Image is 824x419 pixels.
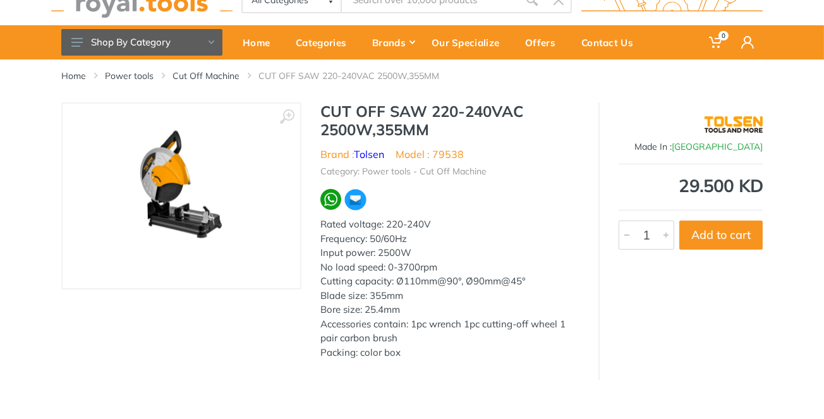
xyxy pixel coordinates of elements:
li: Brand : [320,147,384,162]
img: Royal Tools - CUT OFF SAW 220-240VAC 2500W,355MM [102,116,261,276]
li: CUT OFF SAW 220-240VAC 2500W,355MM [258,70,458,82]
img: wa.webp [320,189,341,210]
div: Our Specialize [423,29,516,56]
a: Contact Us [573,25,650,59]
div: Brands [363,29,423,56]
div: Categories [287,29,363,56]
img: Tolsen [705,109,763,140]
span: [GEOGRAPHIC_DATA] [672,141,763,152]
a: Our Specialize [423,25,516,59]
h1: CUT OFF SAW 220-240VAC 2500W,355MM [320,102,579,139]
a: Offers [516,25,573,59]
button: Add to cart [679,221,763,250]
a: Power tools [105,70,154,82]
a: Home [61,70,86,82]
span: 0 [718,31,729,40]
li: Model : 79538 [396,147,464,162]
a: Categories [287,25,363,59]
a: Home [234,25,287,59]
div: Made In : [619,140,763,154]
button: Shop By Category [61,29,222,56]
div: Offers [516,29,573,56]
a: Cut Off Machine [173,70,239,82]
div: Rated voltage: 220-240V Frequency: 50/60Hz Input power: 2500W No load speed: 0-3700rpm Cutting ca... [320,217,579,360]
li: Category: Power tools - Cut Off Machine [320,165,487,178]
a: 0 [700,25,732,59]
div: Home [234,29,287,56]
nav: breadcrumb [61,70,763,82]
a: Tolsen [354,148,384,161]
div: Contact Us [573,29,650,56]
img: ma.webp [344,188,367,211]
div: 29.500 KD [619,177,763,195]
